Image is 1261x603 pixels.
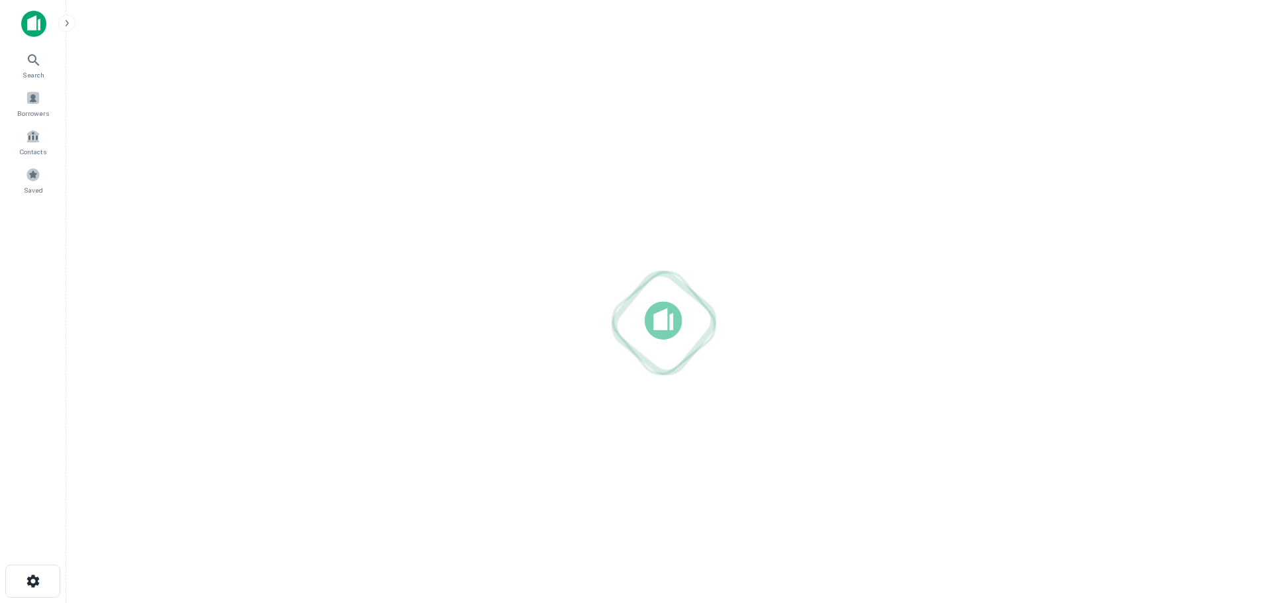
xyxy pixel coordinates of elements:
a: Borrowers [4,85,62,121]
span: Search [23,70,44,80]
img: capitalize-icon.png [21,11,46,37]
a: Contacts [4,124,62,160]
a: Search [4,47,62,83]
a: Saved [4,162,62,198]
span: Contacts [20,146,46,157]
span: Borrowers [17,108,49,118]
span: Saved [24,185,43,195]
